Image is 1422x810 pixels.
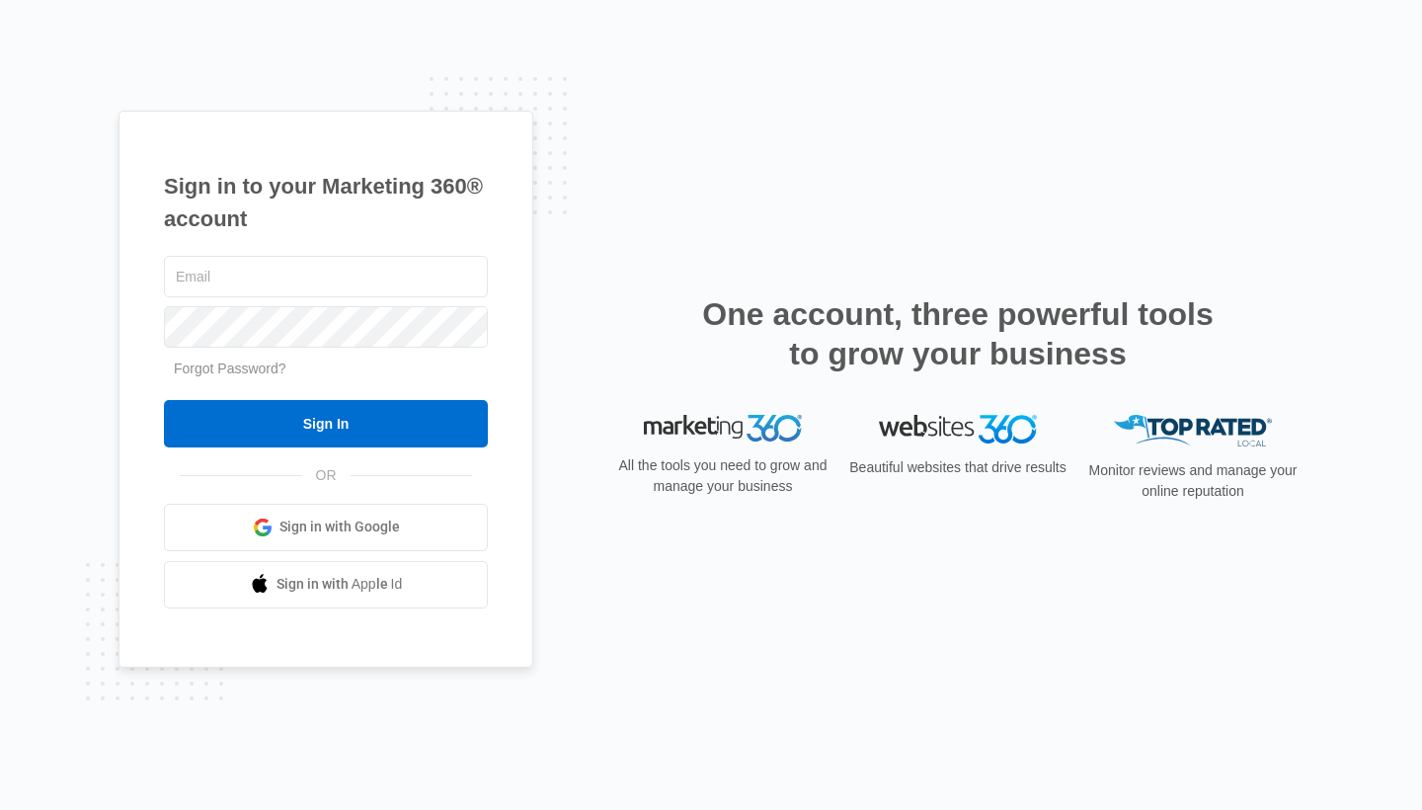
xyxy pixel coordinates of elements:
[612,455,833,497] p: All the tools you need to grow and manage your business
[164,561,488,608] a: Sign in with Apple Id
[879,415,1037,444] img: Websites 360
[696,294,1220,373] h2: One account, three powerful tools to grow your business
[644,415,802,443] img: Marketing 360
[1082,460,1303,502] p: Monitor reviews and manage your online reputation
[164,504,488,551] a: Sign in with Google
[164,170,488,235] h1: Sign in to your Marketing 360® account
[847,457,1068,478] p: Beautiful websites that drive results
[174,361,286,376] a: Forgot Password?
[276,574,403,595] span: Sign in with Apple Id
[279,517,400,537] span: Sign in with Google
[164,400,488,447] input: Sign In
[1114,415,1272,447] img: Top Rated Local
[302,465,351,486] span: OR
[164,256,488,297] input: Email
